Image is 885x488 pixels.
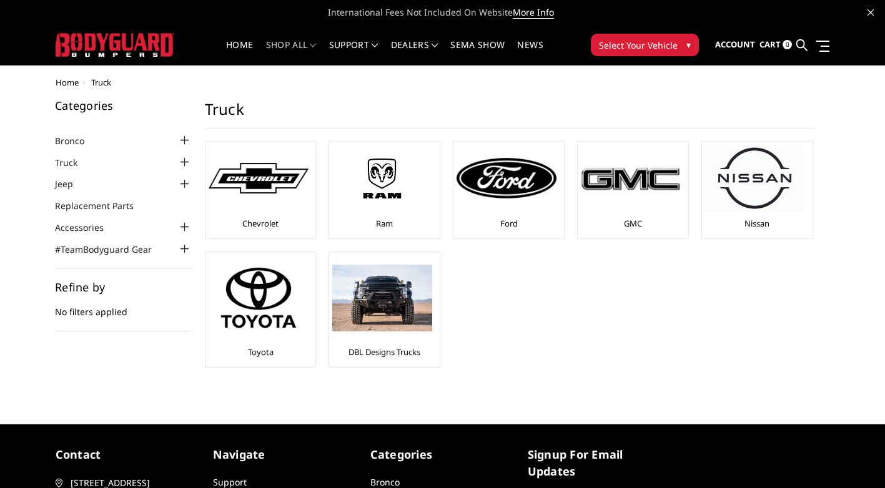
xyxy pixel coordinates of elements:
[715,39,755,50] span: Account
[349,346,420,358] a: DBL Designs Trucks
[528,446,673,480] h5: signup for email updates
[744,218,769,229] a: Nissan
[513,6,554,19] a: More Info
[55,156,93,169] a: Truck
[91,77,111,88] span: Truck
[55,243,167,256] a: #TeamBodyguard Gear
[591,34,699,56] button: Select Your Vehicle
[55,281,192,331] div: No filters applied
[226,41,253,65] a: Home
[624,218,642,229] a: GMC
[213,446,358,463] h5: Navigate
[55,281,192,293] h5: Refine by
[55,221,119,234] a: Accessories
[391,41,438,65] a: Dealers
[759,39,781,50] span: Cart
[213,476,247,488] a: Support
[599,39,678,52] span: Select Your Vehicle
[55,199,149,212] a: Replacement Parts
[370,476,400,488] a: Bronco
[248,346,274,358] a: Toyota
[329,41,378,65] a: Support
[370,446,515,463] h5: Categories
[715,28,755,62] a: Account
[759,28,792,62] a: Cart 0
[517,41,543,65] a: News
[686,38,691,51] span: ▾
[55,100,192,111] h5: Categories
[56,446,200,463] h5: contact
[56,77,79,88] a: Home
[450,41,505,65] a: SEMA Show
[500,218,518,229] a: Ford
[376,218,393,229] a: Ram
[266,41,317,65] a: shop all
[56,33,174,56] img: BODYGUARD BUMPERS
[205,100,814,129] h1: Truck
[242,218,279,229] a: Chevrolet
[55,134,100,147] a: Bronco
[783,40,792,49] span: 0
[55,177,89,190] a: Jeep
